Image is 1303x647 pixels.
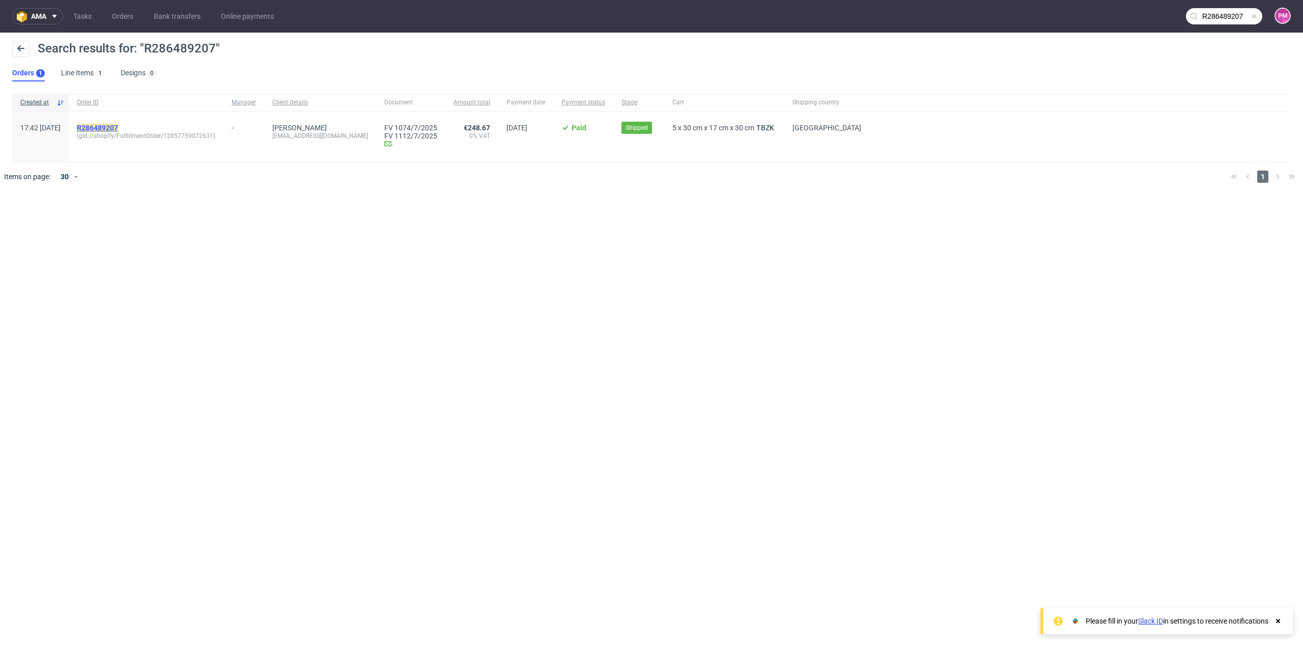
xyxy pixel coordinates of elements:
div: 1 [39,70,42,77]
span: €248.67 [464,124,490,132]
span: (gid://shopify/FulfillmentOrder/12857759072631) [77,132,215,140]
a: Slack ID [1138,617,1163,625]
span: Stage [621,98,656,107]
a: Orders1 [12,65,45,81]
figcaption: PM [1276,9,1290,23]
a: R286489207 [77,124,120,132]
span: Payment status [561,98,605,107]
span: Payment date [506,98,545,107]
span: Client details [272,98,368,107]
div: Please fill in your in settings to receive notifications [1086,616,1268,626]
span: Shipping country [792,98,861,107]
span: 0% VAT [454,132,490,140]
span: [DATE] [506,124,527,132]
a: FV 1112/7/2025 [384,132,437,140]
span: Created at [20,98,52,107]
span: 17:42 [DATE] [20,124,61,132]
div: 30 [54,170,73,184]
div: 0 [150,70,154,77]
span: [GEOGRAPHIC_DATA] [792,124,861,132]
img: Slack [1070,616,1081,626]
a: Bank transfers [148,8,207,24]
span: Amount total [454,98,490,107]
mark: R286489207 [77,124,118,132]
span: Cart [672,98,776,107]
span: Items on page: [4,172,50,182]
a: [PERSON_NAME] [272,124,327,132]
span: ama [31,13,46,20]
span: Order ID [77,98,215,107]
span: 1 [1257,171,1268,183]
span: Paid [572,124,586,132]
div: - [232,120,256,132]
span: Manager [232,98,256,107]
a: Designs0 [121,65,156,81]
a: Line Items1 [61,65,104,81]
div: x [672,124,776,132]
span: Search results for: "R286489207" [38,41,220,55]
span: 5 [672,124,676,132]
a: Online payments [215,8,280,24]
button: ama [12,8,63,24]
div: [EMAIL_ADDRESS][DOMAIN_NAME] [272,132,368,140]
span: Document [384,98,437,107]
span: 30 cm x 17 cm x 30 cm [683,124,754,132]
div: 1 [98,70,102,77]
a: FV 1074/7/2025 [384,124,437,132]
img: logo [17,11,31,22]
a: Tasks [67,8,98,24]
a: Orders [106,8,139,24]
a: TBZK [754,124,776,132]
span: Shipped [626,123,648,132]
